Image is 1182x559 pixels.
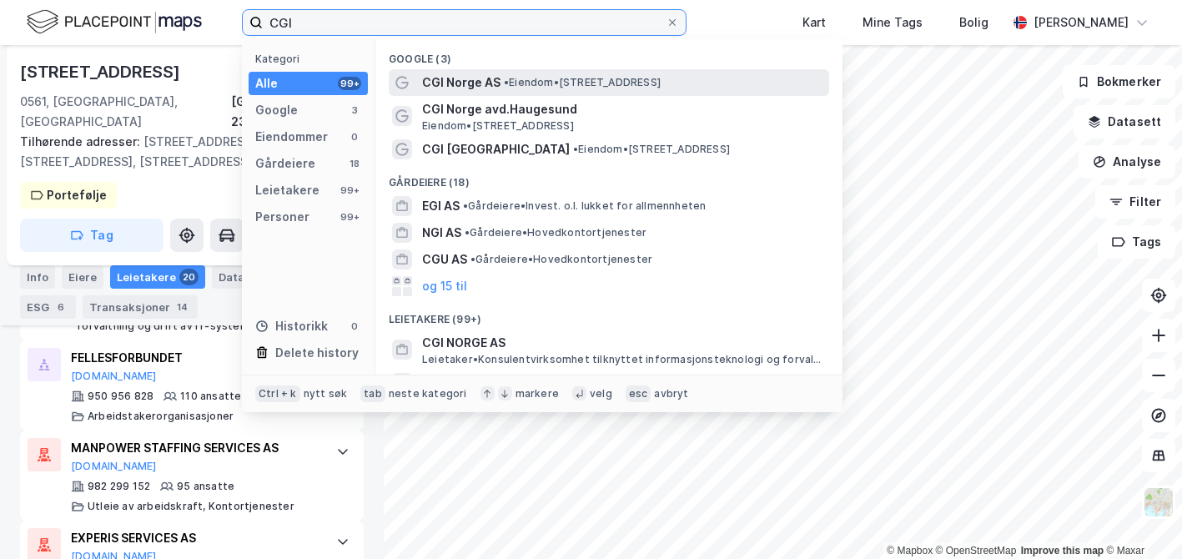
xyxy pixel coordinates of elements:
[422,276,467,296] button: og 15 til
[463,199,706,213] span: Gårdeiere • Invest. o.l. lukket for allmennheten
[422,99,822,119] span: CGI Norge avd.Haugesund
[20,134,143,149] span: Tilhørende adresser:
[88,500,294,513] div: Utleie av arbeidskraft, Kontortjenester
[338,210,361,224] div: 99+
[338,77,361,90] div: 99+
[465,226,470,239] span: •
[71,460,157,473] button: [DOMAIN_NAME]
[1063,65,1175,98] button: Bokmerker
[1098,225,1175,259] button: Tags
[110,265,205,289] div: Leietakere
[1074,105,1175,138] button: Datasett
[88,480,150,493] div: 982 299 152
[465,226,646,239] span: Gårdeiere • Hovedkontortjenester
[88,410,234,423] div: Arbeidstakerorganisasjoner
[338,184,361,197] div: 99+
[88,390,153,403] div: 950 956 828
[255,207,309,227] div: Personer
[463,199,468,212] span: •
[422,119,574,133] span: Eiendom • [STREET_ADDRESS]
[20,92,231,132] div: 0561, [GEOGRAPHIC_DATA], [GEOGRAPHIC_DATA]
[422,73,500,93] span: CGI Norge AS
[504,76,661,89] span: Eiendom • [STREET_ADDRESS]
[231,92,364,132] div: [GEOGRAPHIC_DATA], 230/181
[255,316,328,336] div: Historikk
[516,387,559,400] div: markere
[348,320,361,333] div: 0
[1095,185,1175,219] button: Filter
[20,219,163,252] button: Tag
[275,343,359,363] div: Delete history
[470,253,475,265] span: •
[936,545,1017,556] a: OpenStreetMap
[802,13,826,33] div: Kart
[174,299,191,315] div: 14
[626,385,651,402] div: esc
[422,333,822,353] span: CGI NORGE AS
[20,58,184,85] div: [STREET_ADDRESS]
[422,139,570,159] span: CGI [GEOGRAPHIC_DATA]
[573,143,578,155] span: •
[53,299,69,315] div: 6
[83,295,198,319] div: Transaksjoner
[20,295,76,319] div: ESG
[255,385,300,402] div: Ctrl + k
[304,387,348,400] div: nytt søk
[654,387,688,400] div: avbryt
[887,545,933,556] a: Mapbox
[375,300,842,330] div: Leietakere (99+)
[255,73,278,93] div: Alle
[71,370,157,383] button: [DOMAIN_NAME]
[177,480,234,493] div: 95 ansatte
[590,387,612,400] div: velg
[375,39,842,69] div: Google (3)
[375,163,842,193] div: Gårdeiere (18)
[1099,479,1182,559] iframe: Chat Widget
[20,265,55,289] div: Info
[959,13,988,33] div: Bolig
[422,223,461,243] span: NGI AS
[573,143,730,156] span: Eiendom • [STREET_ADDRESS]
[212,265,294,289] div: Datasett
[348,130,361,144] div: 0
[263,10,666,35] input: Søk på adresse, matrikkel, gårdeiere, leietakere eller personer
[504,76,509,88] span: •
[255,53,368,65] div: Kategori
[348,103,361,117] div: 3
[348,157,361,170] div: 18
[360,385,385,402] div: tab
[255,180,319,200] div: Leietakere
[389,387,467,400] div: neste kategori
[71,528,319,548] div: EXPERIS SERVICES AS
[1079,145,1175,179] button: Analyse
[71,348,319,368] div: FELLESFORBUNDET
[1099,479,1182,559] div: Kontrollprogram for chat
[179,269,199,285] div: 20
[180,390,241,403] div: 110 ansatte
[255,154,315,174] div: Gårdeiere
[20,132,350,172] div: [STREET_ADDRESS], [STREET_ADDRESS], [STREET_ADDRESS]
[1034,13,1129,33] div: [PERSON_NAME]
[863,13,923,33] div: Mine Tags
[71,438,319,458] div: MANPOWER STAFFING SERVICES AS
[62,265,103,289] div: Eiere
[470,253,652,266] span: Gårdeiere • Hovedkontortjenester
[422,196,460,216] span: EGI AS
[255,127,328,147] div: Eiendommer
[422,373,506,393] span: CGI GROUP AS
[422,249,467,269] span: CGU AS
[27,8,202,37] img: logo.f888ab2527a4732fd821a326f86c7f29.svg
[255,100,298,120] div: Google
[1021,545,1104,556] a: Improve this map
[47,185,107,205] div: Portefølje
[422,353,826,366] span: Leietaker • Konsulentvirksomhet tilknyttet informasjonsteknologi og forvaltning og drift av IT-sy...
